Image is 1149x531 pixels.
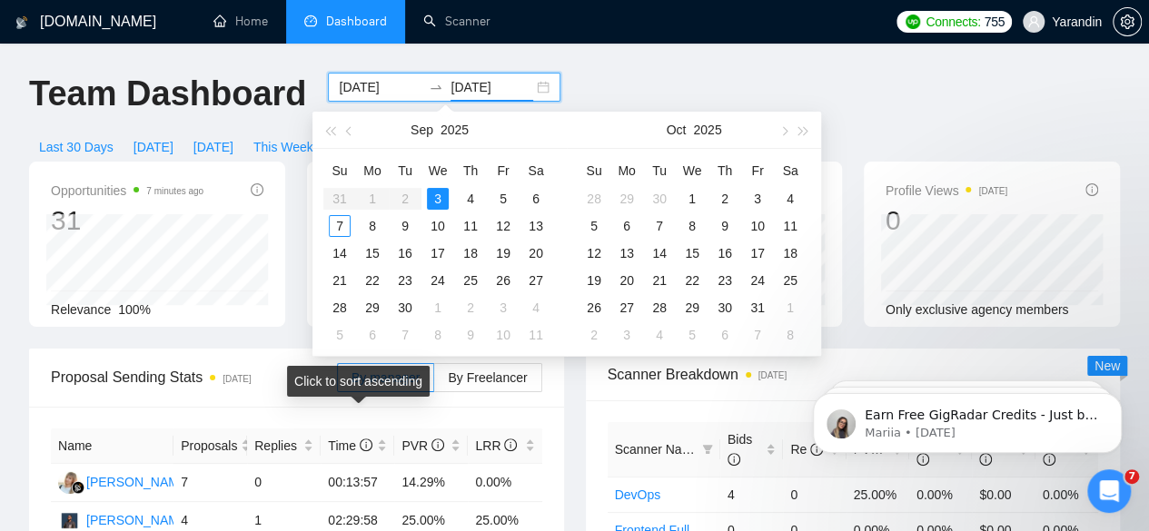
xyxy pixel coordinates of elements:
[243,133,323,162] button: This Week
[583,188,605,210] div: 28
[676,321,708,349] td: 2025-11-05
[728,432,752,467] span: Bids
[356,321,389,349] td: 2025-10-06
[389,212,421,240] td: 2025-09-09
[681,297,703,319] div: 29
[448,370,527,385] span: By Freelancer
[779,242,801,264] div: 18
[492,297,514,319] div: 3
[124,133,183,162] button: [DATE]
[525,242,547,264] div: 20
[304,15,317,27] span: dashboard
[247,464,321,502] td: 0
[747,297,768,319] div: 31
[1027,15,1040,28] span: user
[643,267,676,294] td: 2025-10-21
[326,14,387,29] span: Dashboard
[747,188,768,210] div: 3
[460,188,481,210] div: 4
[427,242,449,264] div: 17
[774,267,807,294] td: 2025-10-25
[362,242,383,264] div: 15
[886,302,1069,317] span: Only exclusive agency members
[681,215,703,237] div: 8
[356,240,389,267] td: 2025-09-15
[1113,15,1142,29] a: setting
[389,294,421,321] td: 2025-09-30
[460,215,481,237] div: 11
[610,156,643,185] th: Mo
[394,215,416,237] div: 9
[583,297,605,319] div: 26
[643,294,676,321] td: 2025-10-28
[681,324,703,346] div: 5
[29,73,306,115] h1: Team Dashboard
[610,267,643,294] td: 2025-10-20
[181,436,237,456] span: Proposals
[649,324,670,346] div: 4
[583,215,605,237] div: 5
[134,137,173,157] span: [DATE]
[254,436,300,456] span: Replies
[389,267,421,294] td: 2025-09-23
[616,297,638,319] div: 27
[728,453,740,466] span: info-circle
[51,203,203,238] div: 31
[427,297,449,319] div: 1
[72,481,84,494] img: gigradar-bm.png
[321,464,394,502] td: 00:13:57
[676,212,708,240] td: 2025-10-08
[714,215,736,237] div: 9
[714,242,736,264] div: 16
[411,112,433,148] button: Sep
[779,324,801,346] div: 8
[578,212,610,240] td: 2025-10-05
[649,188,670,210] div: 30
[847,477,909,512] td: 25.00%
[431,438,444,451] span: info-circle
[454,267,487,294] td: 2025-09-25
[394,324,416,346] div: 7
[362,297,383,319] div: 29
[583,270,605,291] div: 19
[741,212,774,240] td: 2025-10-10
[356,156,389,185] th: Mo
[492,215,514,237] div: 12
[649,215,670,237] div: 7
[487,212,520,240] td: 2025-09-12
[487,267,520,294] td: 2025-09-26
[427,215,449,237] div: 10
[693,112,721,148] button: 2025
[454,240,487,267] td: 2025-09-18
[741,267,774,294] td: 2025-10-24
[616,324,638,346] div: 3
[1085,183,1098,196] span: info-circle
[394,464,468,502] td: 14.29%
[323,156,356,185] th: Su
[578,185,610,212] td: 2025-09-28
[329,297,351,319] div: 28
[454,212,487,240] td: 2025-09-11
[774,321,807,349] td: 2025-11-08
[926,12,980,32] span: Connects:
[323,267,356,294] td: 2025-09-21
[698,436,717,463] span: filter
[649,270,670,291] div: 21
[886,203,1007,238] div: 0
[421,185,454,212] td: 2025-09-03
[421,240,454,267] td: 2025-09-17
[676,156,708,185] th: We
[525,324,547,346] div: 11
[578,321,610,349] td: 2025-11-02
[394,270,416,291] div: 23
[615,487,661,502] a: DevOps
[643,240,676,267] td: 2025-10-14
[487,156,520,185] th: Fr
[972,477,1035,512] td: $0.00
[441,112,469,148] button: 2025
[427,324,449,346] div: 8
